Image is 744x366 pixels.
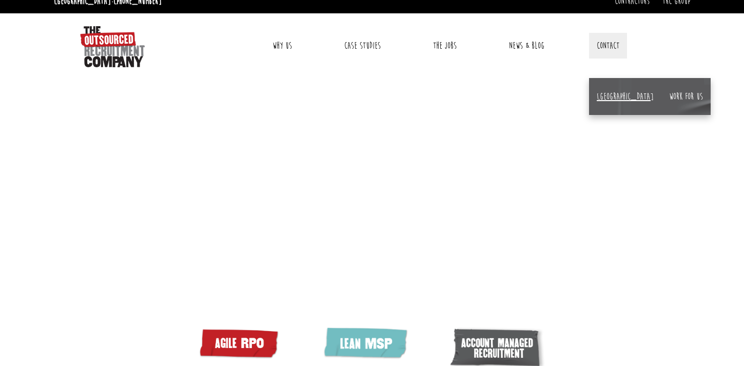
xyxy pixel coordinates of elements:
a: [GEOGRAPHIC_DATA] [597,91,654,102]
a: News & Blog [501,33,552,59]
a: The Jobs [425,33,464,59]
a: Contact [589,33,627,59]
a: Case Studies [337,33,388,59]
img: lean MSP [321,326,413,362]
a: Why Us [265,33,300,59]
a: Work for us [669,91,703,102]
img: The Outsourced Recruitment Company [80,26,145,67]
img: Agile RPO [197,326,284,360]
